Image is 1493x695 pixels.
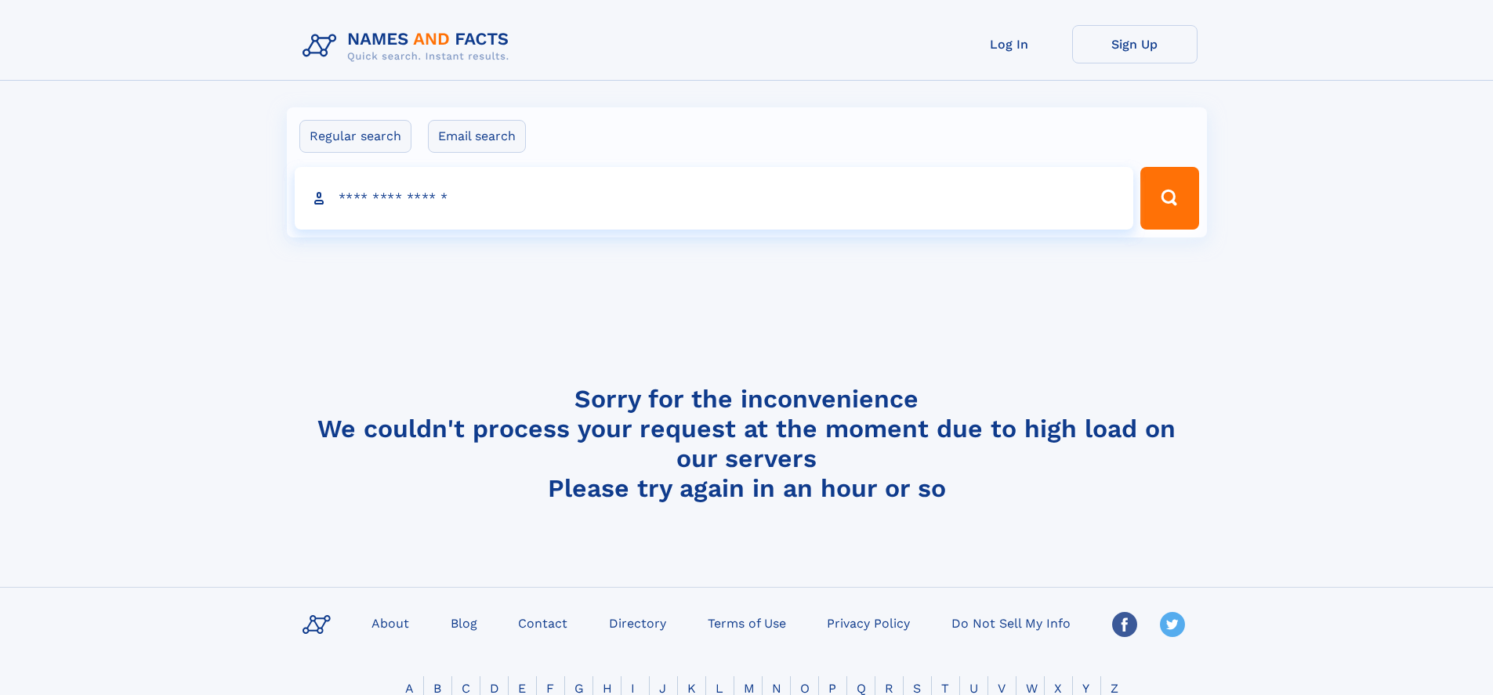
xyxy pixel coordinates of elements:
a: Blog [444,611,484,634]
img: Twitter [1160,612,1185,637]
a: About [365,611,415,634]
label: Email search [428,120,526,153]
a: Directory [603,611,672,634]
button: Search Button [1140,167,1198,230]
img: Facebook [1112,612,1137,637]
a: Privacy Policy [821,611,916,634]
a: Terms of Use [701,611,792,634]
a: Do Not Sell My Info [945,611,1077,634]
a: Log In [947,25,1072,63]
input: search input [295,167,1134,230]
a: Contact [512,611,574,634]
label: Regular search [299,120,411,153]
a: Sign Up [1072,25,1198,63]
h4: Sorry for the inconvenience We couldn't process your request at the moment due to high load on ou... [296,384,1198,503]
img: Logo Names and Facts [296,25,522,67]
